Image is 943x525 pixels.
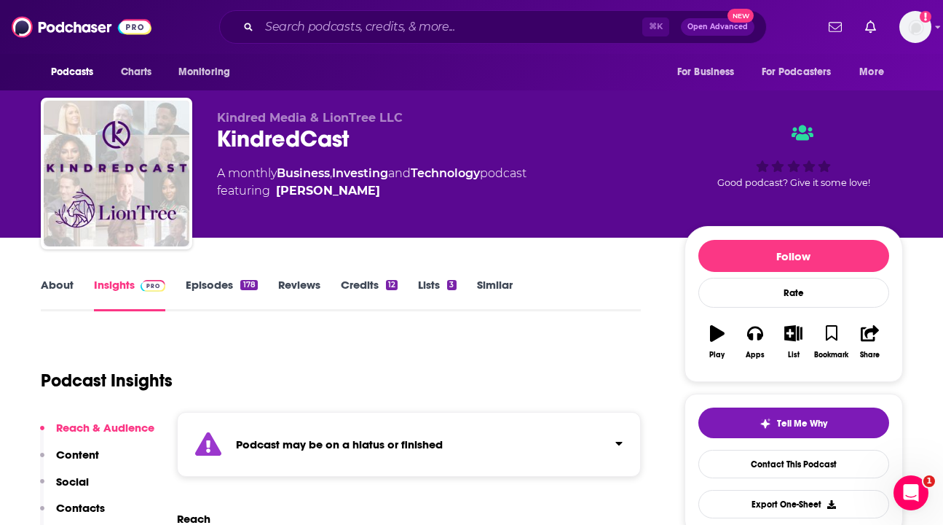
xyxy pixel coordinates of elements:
[698,240,889,272] button: Follow
[859,62,884,82] span: More
[774,316,812,368] button: List
[12,13,151,41] img: Podchaser - Follow, Share and Rate Podcasts
[687,23,748,31] span: Open Advanced
[177,412,642,477] section: Click to expand status details
[667,58,753,86] button: open menu
[330,166,332,180] span: ,
[717,177,870,188] span: Good podcast? Give it some love!
[851,316,888,368] button: Share
[168,58,249,86] button: open menu
[386,280,398,290] div: 12
[94,278,166,311] a: InsightsPodchaser Pro
[684,111,903,201] div: Good podcast? Give it some love!
[40,448,99,475] button: Content
[698,490,889,518] button: Export One-Sheet
[56,501,105,515] p: Contacts
[899,11,931,43] span: Logged in as hannahlevine
[759,418,771,429] img: tell me why sparkle
[219,10,767,44] div: Search podcasts, credits, & more...
[920,11,931,23] svg: Add a profile image
[746,351,765,359] div: Apps
[859,15,882,39] a: Show notifications dropdown
[698,278,889,308] div: Rate
[277,166,330,180] a: Business
[677,62,735,82] span: For Business
[418,278,456,311] a: Lists3
[186,278,257,311] a: Episodes178
[259,15,642,39] input: Search podcasts, credits, & more...
[141,280,166,292] img: Podchaser Pro
[447,280,456,290] div: 3
[899,11,931,43] img: User Profile
[762,62,832,82] span: For Podcasters
[40,475,89,502] button: Social
[752,58,853,86] button: open menu
[642,17,669,36] span: ⌘ K
[217,165,526,200] div: A monthly podcast
[276,182,380,200] a: Chris Peterson
[814,351,848,359] div: Bookmark
[44,101,189,246] img: KindredCast
[777,418,827,429] span: Tell Me Why
[236,437,443,451] strong: Podcast may be on a hiatus or finished
[121,62,152,82] span: Charts
[278,278,320,311] a: Reviews
[736,316,774,368] button: Apps
[411,166,480,180] a: Technology
[332,166,388,180] a: Investing
[40,421,154,448] button: Reach & Audience
[41,370,173,392] h1: Podcast Insights
[477,278,513,311] a: Similar
[388,166,411,180] span: and
[709,351,725,359] div: Play
[56,421,154,435] p: Reach & Audience
[41,278,74,311] a: About
[178,62,230,82] span: Monitoring
[217,111,403,125] span: Kindred Media & LionTree LLC
[698,408,889,438] button: tell me why sparkleTell Me Why
[893,475,928,510] iframe: Intercom live chat
[56,448,99,462] p: Content
[698,316,736,368] button: Play
[788,351,800,359] div: List
[240,280,257,290] div: 178
[899,11,931,43] button: Show profile menu
[41,58,113,86] button: open menu
[56,475,89,489] p: Social
[698,450,889,478] a: Contact This Podcast
[217,182,526,200] span: featuring
[727,9,754,23] span: New
[860,351,880,359] div: Share
[681,18,754,36] button: Open AdvancedNew
[813,316,851,368] button: Bookmark
[341,278,398,311] a: Credits12
[823,15,848,39] a: Show notifications dropdown
[51,62,94,82] span: Podcasts
[923,475,935,487] span: 1
[111,58,161,86] a: Charts
[849,58,902,86] button: open menu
